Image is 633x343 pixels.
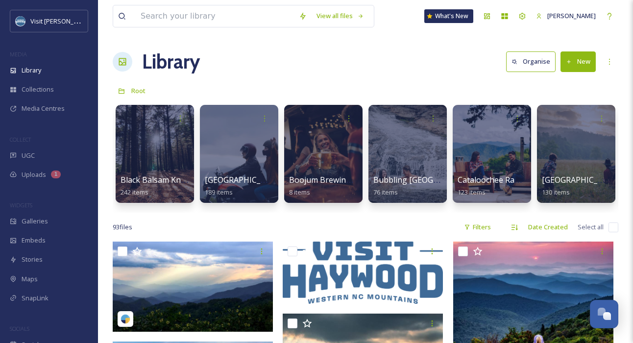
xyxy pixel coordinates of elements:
[205,175,284,196] a: [GEOGRAPHIC_DATA]189 items
[22,85,54,94] span: Collections
[289,175,388,196] a: Boojum Brewing Company8 items
[142,47,200,76] a: Library
[560,51,596,72] button: New
[22,151,35,160] span: UGC
[22,274,38,284] span: Maps
[205,188,233,196] span: 189 items
[542,174,621,185] span: [GEOGRAPHIC_DATA]
[531,6,601,25] a: [PERSON_NAME]
[458,174,528,185] span: Cataloochee Ranch
[131,85,146,97] a: Root
[506,51,560,72] a: Organise
[547,11,596,20] span: [PERSON_NAME]
[312,6,369,25] a: View all files
[136,5,294,27] input: Search your library
[289,174,388,185] span: Boojum Brewing Company
[121,314,130,324] img: snapsea-logo.png
[578,222,604,232] span: Select all
[10,136,31,143] span: COLLECT
[22,104,65,113] span: Media Centres
[205,174,284,185] span: [GEOGRAPHIC_DATA]
[22,170,46,179] span: Uploads
[30,16,93,25] span: Visit [PERSON_NAME]
[458,175,528,196] a: Cataloochee Ranch123 items
[22,217,48,226] span: Galleries
[131,86,146,95] span: Root
[10,50,27,58] span: MEDIA
[22,66,41,75] span: Library
[283,242,443,304] img: Visit Haywood Logo BLUE.png
[22,255,43,264] span: Stories
[121,188,148,196] span: 242 items
[542,188,570,196] span: 130 items
[459,218,496,237] div: Filters
[16,16,25,26] img: images.png
[121,174,191,185] span: Black Balsam Knob
[22,236,46,245] span: Embeds
[523,218,573,237] div: Date Created
[542,175,621,196] a: [GEOGRAPHIC_DATA]130 items
[590,300,618,328] button: Open Chat
[10,201,32,209] span: WIDGETS
[506,51,556,72] button: Organise
[424,9,473,23] a: What's New
[458,188,486,196] span: 123 items
[51,171,61,178] div: 1
[373,174,488,185] span: Bubbling [GEOGRAPHIC_DATA]
[373,175,488,196] a: Bubbling [GEOGRAPHIC_DATA]76 items
[121,175,191,196] a: Black Balsam Knob242 items
[373,188,398,196] span: 76 items
[113,242,273,332] img: ingridbrownphotography-18079399288909178.jpeg
[22,294,49,303] span: SnapLink
[289,188,310,196] span: 8 items
[113,222,132,232] span: 93 file s
[10,325,29,332] span: SOCIALS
